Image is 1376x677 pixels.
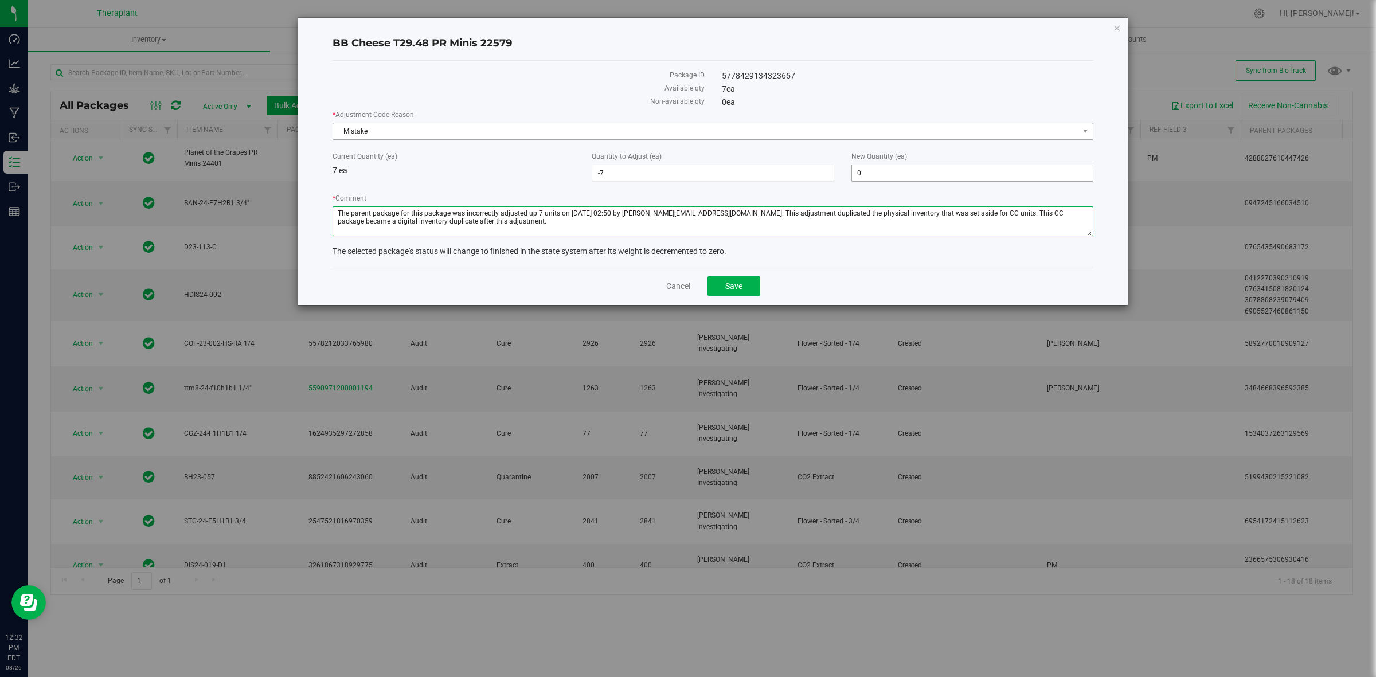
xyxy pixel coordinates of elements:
span: Mistake [333,123,1078,139]
span: select [1078,123,1093,139]
input: -7 [592,165,833,181]
label: Comment [333,193,1093,204]
span: 7 ea [333,166,347,175]
input: 0 [852,165,1093,181]
label: Non-available qty [333,96,705,107]
label: Current Quantity (ea) [333,151,574,162]
iframe: Resource center [11,585,46,620]
label: Quantity to Adjust (ea) [592,151,834,162]
span: ea [726,84,735,93]
span: 0 [722,97,735,107]
label: Package ID [333,70,705,80]
span: The selected package's status will change to finished in the state system after its weight is dec... [333,246,726,256]
label: Available qty [333,83,705,93]
h4: BB Cheese T29.48 PR Minis 22579 [333,36,1093,51]
label: Adjustment Code Reason [333,109,1093,120]
span: ea [726,97,735,107]
div: 5778429134323657 [713,70,1103,82]
span: Save [725,281,742,291]
a: Cancel [666,280,690,292]
button: Save [707,276,760,296]
span: 7 [722,84,735,93]
label: New Quantity (ea) [851,151,1093,162]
